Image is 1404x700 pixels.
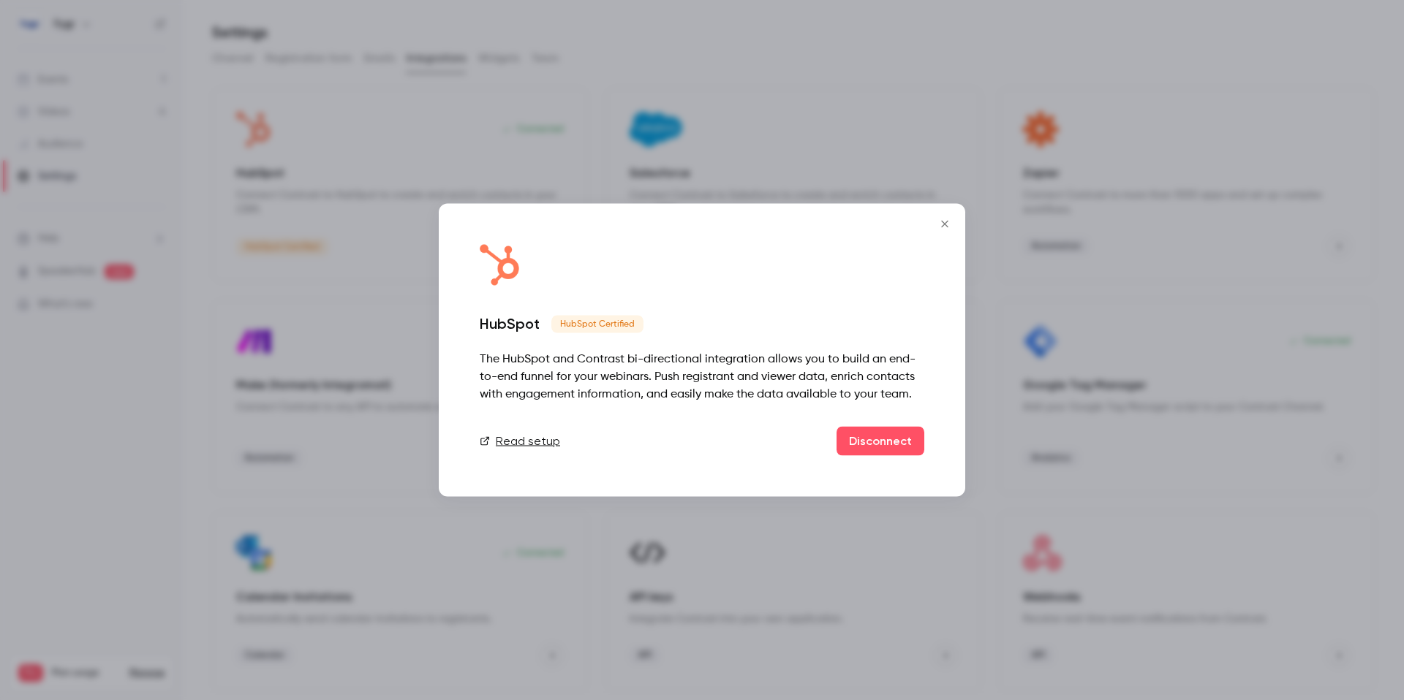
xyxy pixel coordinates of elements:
[480,351,924,403] div: The HubSpot and Contrast bi-directional integration allows you to build an end-to-end funnel for ...
[930,210,959,239] button: Close
[480,433,560,450] a: Read setup
[837,427,924,456] button: Disconnect
[551,316,643,333] span: HubSpot Certified
[480,315,540,332] div: HubSpot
